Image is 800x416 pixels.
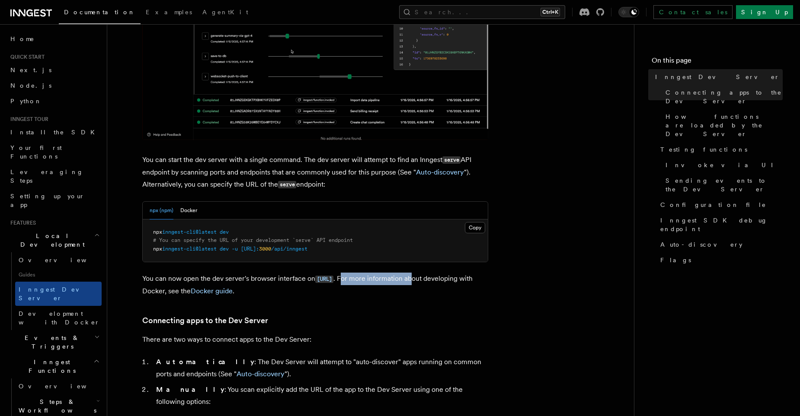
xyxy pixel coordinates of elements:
strong: Automatically [156,358,254,366]
span: Steps & Workflows [15,397,96,415]
span: /api/inngest [271,246,307,252]
a: Auto-discovery [237,370,285,378]
a: Connecting apps to the Dev Server [142,314,268,327]
span: Testing functions [660,145,747,154]
button: npx (npm) [150,202,173,219]
span: Overview [19,383,108,390]
a: Overview [15,252,102,268]
a: Auto-discovery [416,168,464,176]
span: Features [7,219,36,226]
a: Inngest Dev Server [15,282,102,306]
a: Documentation [59,3,141,24]
strong: Manually [156,385,224,394]
a: Inngest SDK debug endpoint [657,213,783,237]
a: Contact sales [653,5,733,19]
p: You can now open the dev server's browser interface on . For more information about developing wi... [142,273,488,297]
span: inngest-cli@latest [162,246,217,252]
h4: On this page [652,55,783,69]
span: [URL]: [241,246,259,252]
code: serve [278,181,296,188]
a: Leveraging Steps [7,164,102,188]
code: [URL] [315,276,333,283]
a: [URL] [315,274,333,283]
span: dev [220,229,229,235]
span: Quick start [7,54,45,60]
span: Leveraging Steps [10,168,83,184]
span: Connecting apps to the Dev Server [666,88,783,105]
a: Next.js [7,62,102,78]
a: How functions are loaded by the Dev Server [662,109,783,142]
a: Invoke via UI [662,157,783,173]
button: Inngest Functions [7,354,102,378]
span: Sending events to the Dev Server [666,176,783,194]
span: Home [10,35,35,43]
button: Local Development [7,228,102,252]
button: Docker [180,202,197,219]
a: Examples [141,3,197,23]
a: Sign Up [736,5,793,19]
code: serve [442,156,461,164]
span: Configuration file [660,200,766,209]
button: Toggle dark mode [618,7,639,17]
span: Flags [660,256,691,264]
span: # You can specify the URL of your development `serve` API endpoint [153,237,353,243]
span: Setting up your app [10,193,85,208]
div: Local Development [7,252,102,330]
span: Documentation [64,9,135,16]
span: AgentKit [202,9,248,16]
p: You can start the dev server with a single command. The dev server will attempt to find an Innges... [142,154,488,191]
a: Auto-discovery [657,237,783,252]
a: Install the SDK [7,124,102,140]
span: Auto-discovery [660,240,742,249]
span: inngest-cli@latest [162,229,217,235]
a: Testing functions [657,142,783,157]
span: Local Development [7,232,94,249]
a: Development with Docker [15,306,102,330]
span: Inngest Dev Server [19,286,93,302]
a: Sending events to the Dev Server [662,173,783,197]
a: Node.js [7,78,102,93]
span: Inngest Dev Server [655,73,780,81]
span: Your first Functions [10,144,62,160]
span: Development with Docker [19,310,100,326]
span: npx [153,229,162,235]
p: There are two ways to connect apps to the Dev Server: [142,333,488,346]
span: npx [153,246,162,252]
span: 3000 [259,246,271,252]
span: Invoke via UI [666,161,781,169]
span: Next.js [10,67,51,73]
span: Overview [19,257,108,264]
span: Python [10,98,42,105]
a: Connecting apps to the Dev Server [662,85,783,109]
a: Configuration file [657,197,783,213]
span: Inngest tour [7,116,48,123]
span: Events & Triggers [7,333,94,351]
button: Events & Triggers [7,330,102,354]
span: Node.js [10,82,51,89]
span: -u [232,246,238,252]
span: Install the SDK [10,129,100,136]
a: Setting up your app [7,188,102,213]
span: Guides [15,268,102,282]
a: Python [7,93,102,109]
a: Home [7,31,102,47]
a: Overview [15,378,102,394]
li: : The Dev Server will attempt to "auto-discover" apps running on common ports and endpoints (See ... [154,356,488,380]
kbd: Ctrl+K [541,8,560,16]
a: AgentKit [197,3,253,23]
a: Flags [657,252,783,268]
a: Inngest Dev Server [652,69,783,85]
a: Your first Functions [7,140,102,164]
span: Examples [146,9,192,16]
span: Inngest SDK debug endpoint [660,216,783,233]
button: Search...Ctrl+K [399,5,565,19]
button: Copy [465,222,485,233]
span: Inngest Functions [7,358,93,375]
span: How functions are loaded by the Dev Server [666,112,783,138]
span: dev [220,246,229,252]
a: Docker guide [191,287,233,295]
